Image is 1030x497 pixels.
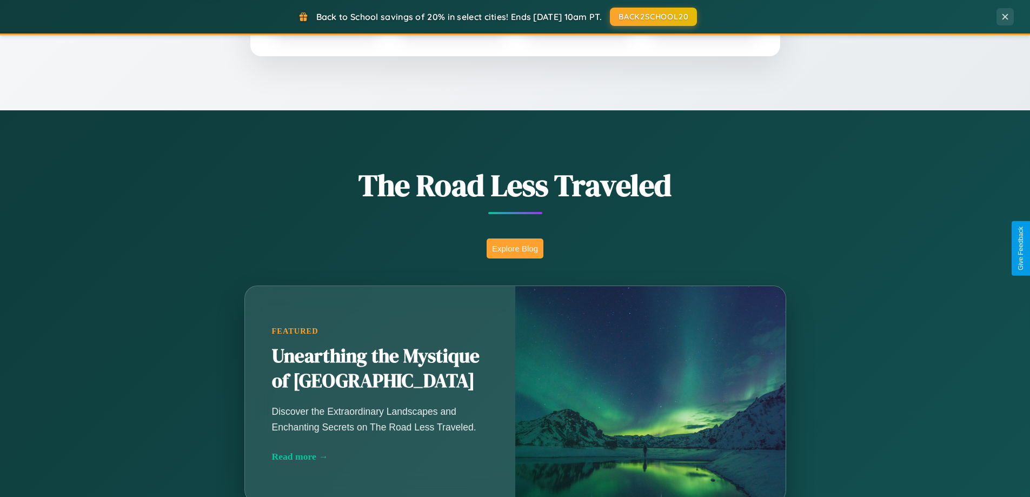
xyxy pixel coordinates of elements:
[610,8,697,26] button: BACK2SCHOOL20
[191,164,840,206] h1: The Road Less Traveled
[1017,227,1025,270] div: Give Feedback
[316,11,602,22] span: Back to School savings of 20% in select cities! Ends [DATE] 10am PT.
[272,451,488,462] div: Read more →
[272,344,488,394] h2: Unearthing the Mystique of [GEOGRAPHIC_DATA]
[272,404,488,434] p: Discover the Extraordinary Landscapes and Enchanting Secrets on The Road Less Traveled.
[487,238,543,259] button: Explore Blog
[272,327,488,336] div: Featured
